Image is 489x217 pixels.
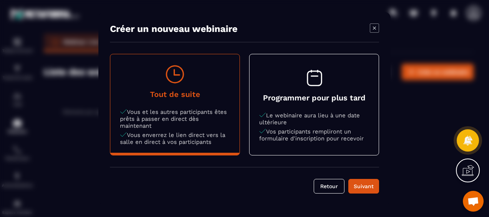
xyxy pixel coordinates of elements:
[314,179,344,194] button: Retour
[259,128,369,142] p: Vos participants rempliront un formulaire d'inscription pour recevoir
[259,112,369,126] p: Le webinaire aura lieu à une date ultérieure
[249,58,379,152] button: Programmer pour plus tardLe webinaire aura lieu à une date ultérieureVos participants rempliront ...
[120,132,230,145] p: Vous enverrez le lien direct vers la salle en direct à vos participants
[259,93,369,102] h4: Programmer pour plus tard
[120,108,230,129] p: Vous et les autres participants êtes prêts à passer en direct dès maintenant
[110,23,238,34] h4: Créer un nouveau webinaire
[120,90,230,99] h4: Tout de suite
[353,182,374,190] div: Suivant
[463,191,484,212] a: Ouvrir le chat
[110,54,240,155] button: Tout de suiteVous et les autres participants êtes prêts à passer en direct dès maintenantVous env...
[348,179,379,194] button: Suivant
